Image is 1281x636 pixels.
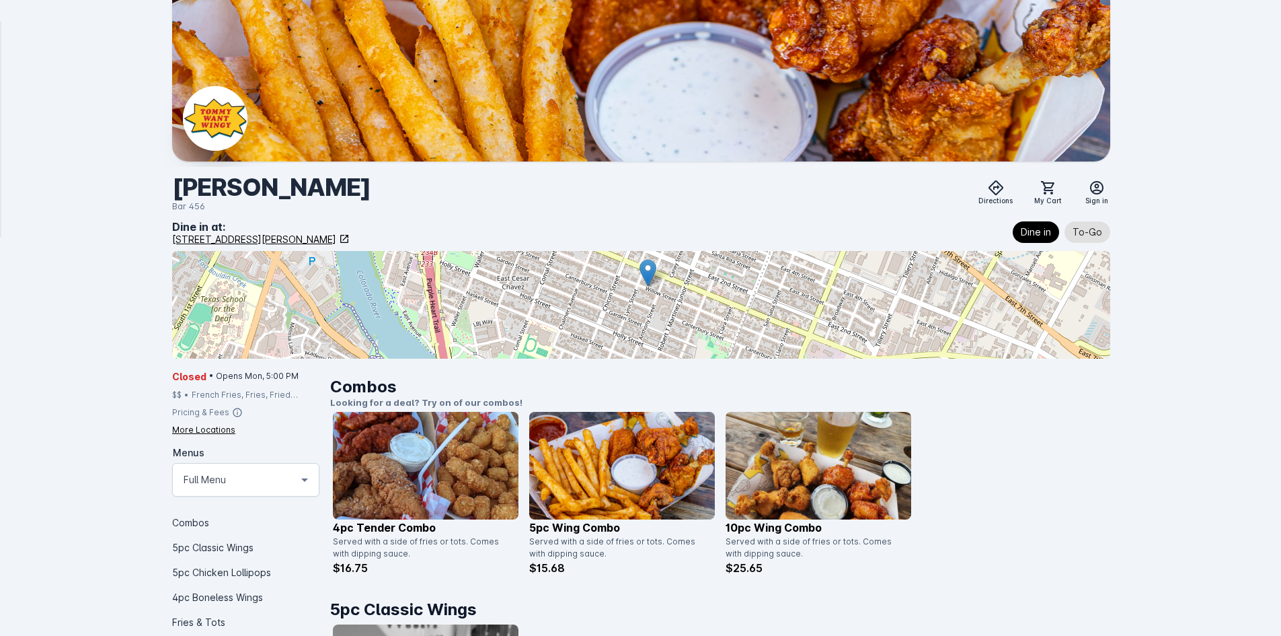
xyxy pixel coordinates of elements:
div: Combos [172,510,319,535]
p: $25.65 [726,560,911,576]
div: $$ [172,389,182,401]
h1: 5pc Classic Wings [330,598,1110,622]
mat-select-trigger: Full Menu [184,472,226,488]
div: French Fries, Fries, Fried Chicken, Tots, Buffalo Wings, Chicken, Wings, Fried Pickles [192,389,319,401]
img: Business Logo [183,86,247,151]
img: Marker [639,259,656,287]
span: Dine in [1021,224,1051,240]
div: [STREET_ADDRESS][PERSON_NAME] [172,232,336,246]
p: 10pc Wing Combo [726,520,911,536]
div: [PERSON_NAME] [172,172,371,203]
div: More Locations [172,424,235,436]
div: Bar 456 [172,200,371,213]
div: Served with a side of fries or tots. Comes with dipping sauce. [333,536,510,560]
h1: Combos [330,375,1110,399]
mat-label: Menus [173,447,204,458]
div: 4pc Boneless Wings [172,585,319,610]
p: $15.68 [529,560,715,576]
div: 5pc Chicken Lollipops [172,560,319,585]
span: Closed [172,369,206,384]
p: Looking for a deal? Try on of our combos! [330,396,1110,410]
p: $16.75 [333,560,518,576]
div: Pricing & Fees [172,407,229,419]
div: Dine in at: [172,219,350,235]
img: catalog item [726,412,911,520]
img: catalog item [333,412,518,520]
p: 4pc Tender Combo [333,520,518,536]
span: Directions [978,196,1013,206]
div: • [184,389,189,401]
span: • Opens Mon, 5:00 PM [209,370,299,382]
div: Fries & Tots [172,610,319,635]
div: Served with a side of fries or tots. Comes with dipping sauce. [529,536,707,560]
mat-chip-listbox: Fulfillment [1013,219,1110,246]
div: 5pc Classic Wings [172,535,319,560]
img: catalog item [529,412,715,520]
span: To-Go [1073,224,1102,240]
p: 5pc Wing Combo [529,520,715,536]
div: Served with a side of fries or tots. Comes with dipping sauce. [726,536,903,560]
